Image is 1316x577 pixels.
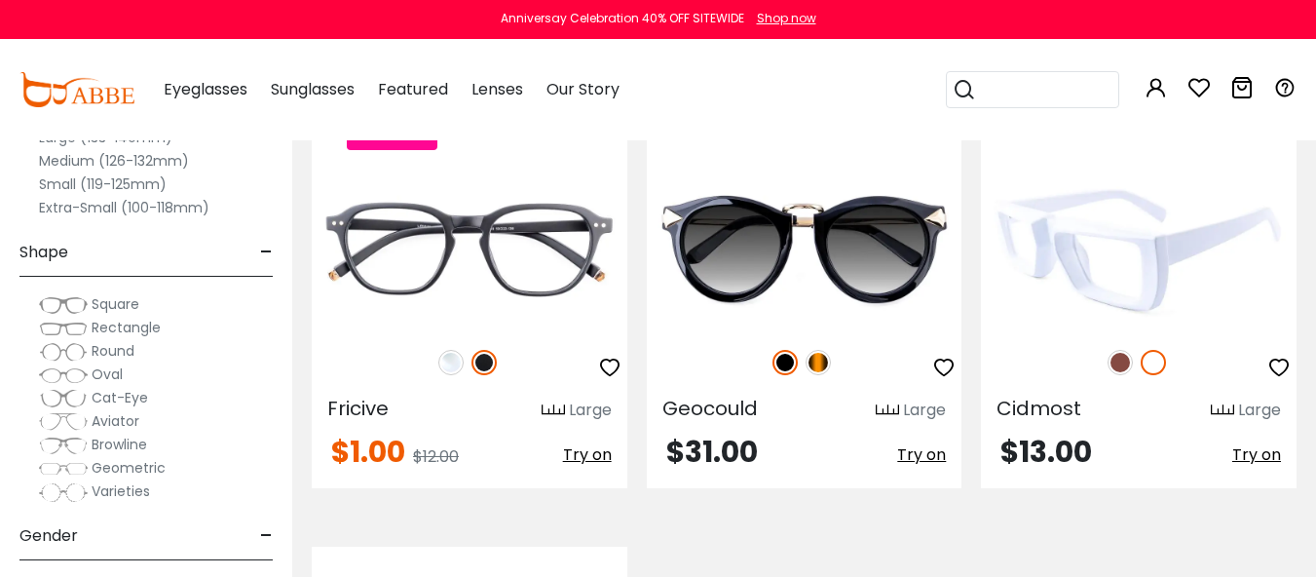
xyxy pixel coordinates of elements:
img: size ruler [542,404,565,418]
img: Varieties.png [39,482,88,503]
span: Try on [1232,443,1281,466]
img: Matte Black [471,350,497,375]
img: Clear [438,350,464,375]
span: $31.00 [666,431,758,473]
span: Cidmost [996,395,1081,422]
img: White [1141,350,1166,375]
img: Brown [1108,350,1133,375]
span: Lenses [471,78,523,100]
span: Try on [897,443,946,466]
img: size ruler [876,404,899,418]
span: Geocould [662,395,758,422]
img: Browline.png [39,436,88,455]
label: Small (119-125mm) [39,173,167,196]
img: abbeglasses.com [19,72,134,107]
div: Large [569,399,612,422]
div: Large [903,399,946,422]
img: Rectangle.png [39,319,88,338]
img: Black Geocould - Acetate,Metal ,Universal Bridge Fit [647,172,962,329]
label: Medium (126-132mm) [39,149,189,173]
span: Cat-Eye [92,388,148,407]
span: Gender [19,513,78,559]
span: Oval [92,365,123,384]
img: Cat-Eye.png [39,389,88,408]
span: Square [92,294,139,314]
span: - [260,513,273,559]
a: Shop now [747,10,816,26]
span: Sunglasses [271,78,355,100]
img: Round.png [39,342,88,362]
span: - [260,229,273,276]
span: Try on [563,443,612,466]
span: Featured [378,78,448,100]
span: $12.00 [413,445,459,468]
div: Large [1238,399,1281,422]
button: Try on [897,438,946,473]
button: Try on [563,438,612,473]
span: Fricive [327,395,389,422]
img: size ruler [1211,404,1234,418]
span: $1.00 [331,431,405,473]
img: Aviator.png [39,412,88,432]
button: Try on [1232,438,1281,473]
span: Our Story [546,78,620,100]
img: Geometric.png [39,459,88,479]
span: Shape [19,229,68,276]
label: Extra-Small (100-118mm) [39,196,209,219]
img: Oval.png [39,365,88,385]
img: Matte-black Fricive - Plastic ,Universal Bridge Fit [312,172,627,329]
div: Anniversay Celebration 40% OFF SITEWIDE [501,10,744,27]
span: Round [92,341,134,361]
img: Black [772,350,798,375]
div: Shop now [757,10,816,27]
span: Varieties [92,481,150,501]
img: Brown Cidmost - Acetate ,Universal Bridge Fit [981,172,1297,329]
span: Browline [92,435,147,454]
span: Rectangle [92,318,161,337]
span: Geometric [92,458,166,478]
img: Square.png [39,295,88,315]
img: Tortoise [806,350,831,375]
span: Eyeglasses [164,78,247,100]
span: Aviator [92,411,139,431]
span: $13.00 [1000,431,1092,473]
